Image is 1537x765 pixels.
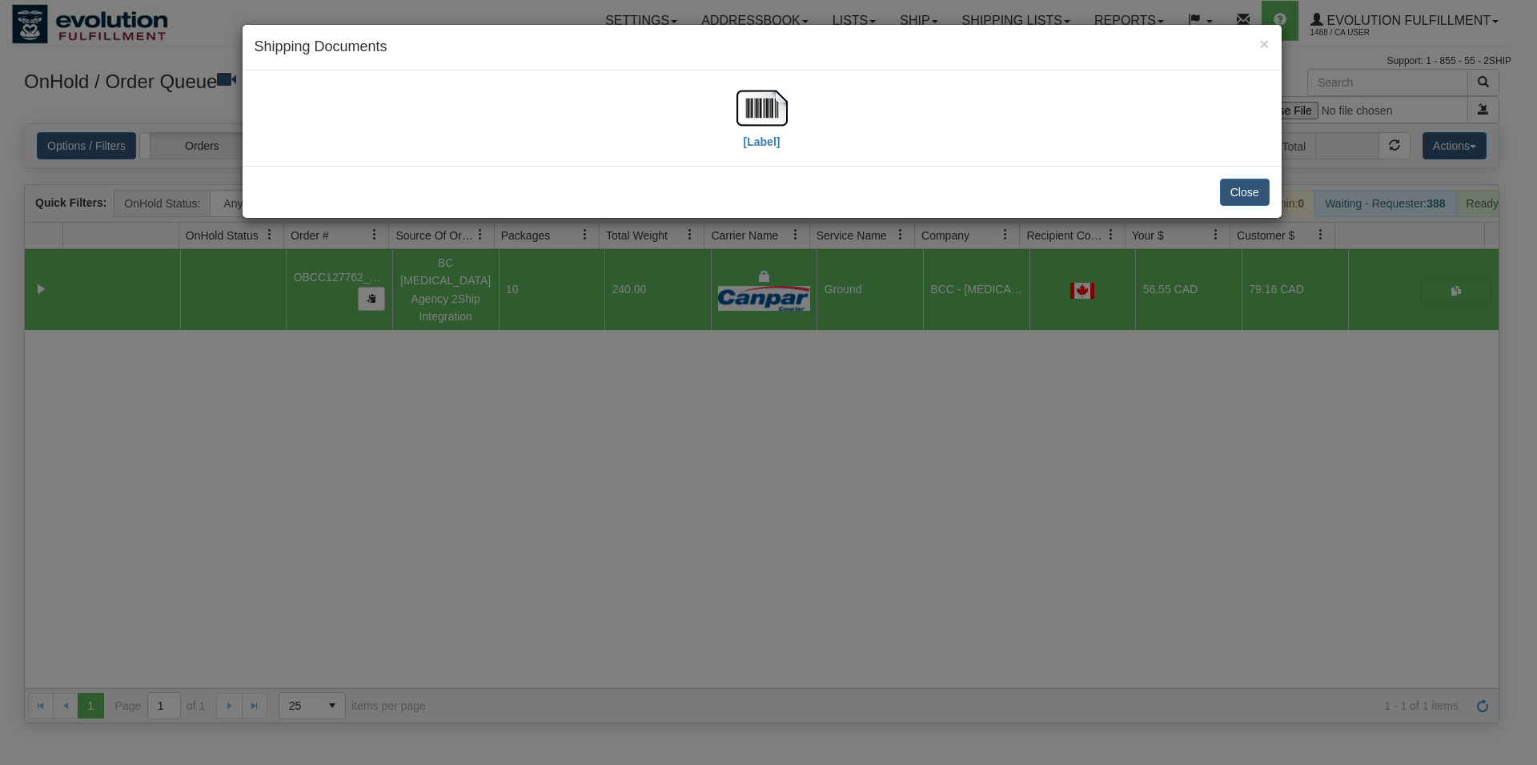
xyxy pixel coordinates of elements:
[744,134,781,150] label: [Label]
[736,100,788,147] a: [Label]
[736,83,788,134] img: barcode.jpg
[255,37,1270,58] h4: Shipping Documents
[1259,35,1269,52] button: Close
[1220,179,1270,206] button: Close
[1259,34,1269,53] span: ×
